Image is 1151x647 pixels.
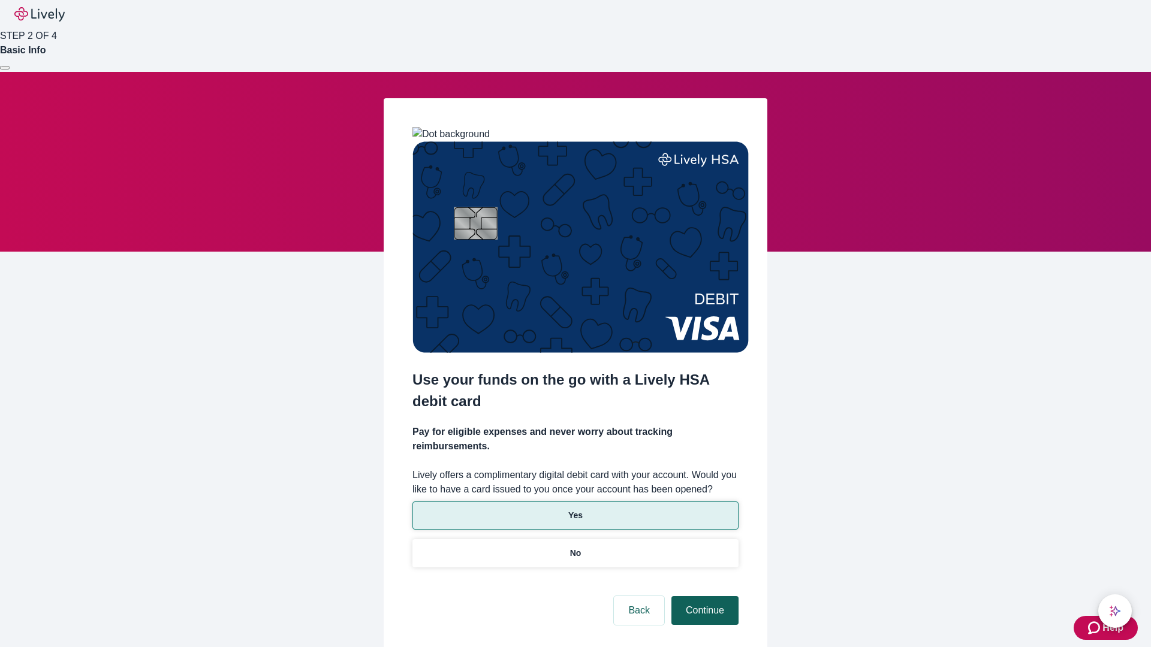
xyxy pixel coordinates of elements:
img: Dot background [412,127,490,141]
h2: Use your funds on the go with a Lively HSA debit card [412,369,739,412]
button: Zendesk support iconHelp [1074,616,1138,640]
button: Continue [671,596,739,625]
svg: Lively AI Assistant [1109,605,1121,617]
button: Yes [412,501,739,530]
p: No [570,547,581,560]
label: Lively offers a complimentary digital debit card with your account. Would you like to have a card... [412,468,739,497]
button: Back [614,596,664,625]
button: No [412,539,739,567]
img: Debit card [412,141,749,353]
svg: Zendesk support icon [1088,621,1102,635]
img: Lively [14,7,65,22]
span: Help [1102,621,1123,635]
button: chat [1098,594,1132,628]
h4: Pay for eligible expenses and never worry about tracking reimbursements. [412,425,739,453]
p: Yes [568,509,583,522]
